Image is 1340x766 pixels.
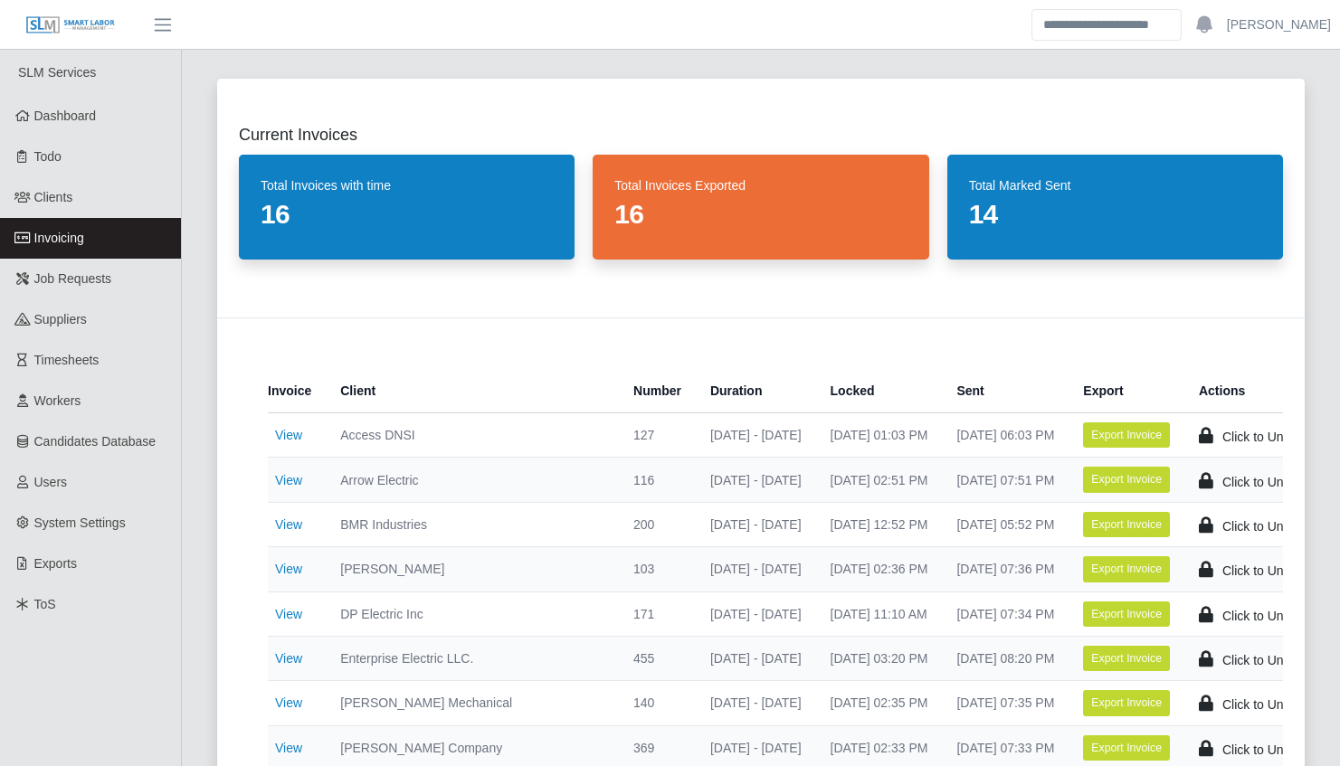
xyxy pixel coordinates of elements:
td: [DATE] 07:51 PM [942,458,1069,502]
span: Click to Unlock [1222,609,1307,623]
span: Click to Unlock [1222,653,1307,667]
span: ToS [34,597,56,611]
th: Actions [1184,369,1317,413]
span: Click to Unlock [1222,742,1307,757]
th: Invoice [268,369,326,413]
a: View [275,517,302,532]
td: [DATE] 06:03 PM [942,413,1069,458]
dd: 16 [614,198,907,231]
span: Job Requests [34,271,112,286]
td: 455 [619,636,696,680]
a: View [275,651,302,666]
button: Export Invoice [1083,690,1170,715]
a: View [275,562,302,576]
td: [DATE] 02:36 PM [816,547,943,591]
dt: Total Invoices with time [261,176,553,194]
dt: Total Invoices Exported [614,176,907,194]
td: 116 [619,458,696,502]
td: DP Electric Inc [326,591,619,636]
a: View [275,741,302,755]
a: View [275,607,302,621]
td: Access DNSI [326,413,619,458]
th: Client [326,369,619,413]
h2: Current Invoices [239,122,1283,147]
button: Export Invoice [1083,646,1170,671]
button: Export Invoice [1083,512,1170,537]
span: System Settings [34,515,126,530]
td: 103 [619,547,696,591]
span: Exports [34,556,77,571]
td: [DATE] - [DATE] [696,458,816,502]
td: [DATE] 05:52 PM [942,502,1069,546]
button: Export Invoice [1083,556,1170,582]
dt: Total Marked Sent [969,176,1261,194]
td: [DATE] - [DATE] [696,636,816,680]
td: [DATE] - [DATE] [696,591,816,636]
th: Duration [696,369,816,413]
span: Candidates Database [34,434,157,449]
td: BMR Industries [326,502,619,546]
td: Enterprise Electric LLC. [326,636,619,680]
th: Locked [816,369,943,413]
td: [DATE] - [DATE] [696,413,816,458]
a: View [275,695,302,710]
span: Dashboard [34,109,97,123]
th: Sent [942,369,1069,413]
td: [DATE] 01:03 PM [816,413,943,458]
span: Click to Unlock [1222,430,1307,444]
span: Todo [34,149,62,164]
span: Click to Unlock [1222,519,1307,534]
td: 140 [619,681,696,725]
button: Export Invoice [1083,601,1170,627]
button: Export Invoice [1083,422,1170,448]
dd: 16 [261,198,553,231]
td: 127 [619,413,696,458]
button: Export Invoice [1083,735,1170,761]
td: [DATE] 03:20 PM [816,636,943,680]
span: SLM Services [18,65,96,80]
span: Click to Unlock [1222,697,1307,712]
button: Export Invoice [1083,467,1170,492]
span: Clients [34,190,73,204]
a: [PERSON_NAME] [1227,15,1331,34]
td: [DATE] 08:20 PM [942,636,1069,680]
span: Click to Unlock [1222,563,1307,578]
td: [DATE] 02:35 PM [816,681,943,725]
td: [DATE] 07:36 PM [942,547,1069,591]
span: Users [34,475,68,489]
td: [PERSON_NAME] Mechanical [326,681,619,725]
td: [DATE] - [DATE] [696,502,816,546]
td: [DATE] 07:35 PM [942,681,1069,725]
td: [DATE] - [DATE] [696,681,816,725]
input: Search [1031,9,1182,41]
span: Timesheets [34,353,100,367]
a: View [275,428,302,442]
td: 171 [619,591,696,636]
span: Click to Unlock [1222,475,1307,489]
td: [DATE] 11:10 AM [816,591,943,636]
td: Arrow Electric [326,458,619,502]
td: [PERSON_NAME] [326,547,619,591]
td: [DATE] 02:51 PM [816,458,943,502]
img: SLM Logo [25,15,116,35]
th: Number [619,369,696,413]
span: Suppliers [34,312,87,326]
td: [DATE] 12:52 PM [816,502,943,546]
span: Workers [34,393,81,408]
dd: 14 [969,198,1261,231]
td: 200 [619,502,696,546]
td: [DATE] - [DATE] [696,547,816,591]
th: Export [1069,369,1184,413]
span: Invoicing [34,231,84,245]
a: View [275,473,302,487]
td: [DATE] 07:34 PM [942,591,1069,636]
